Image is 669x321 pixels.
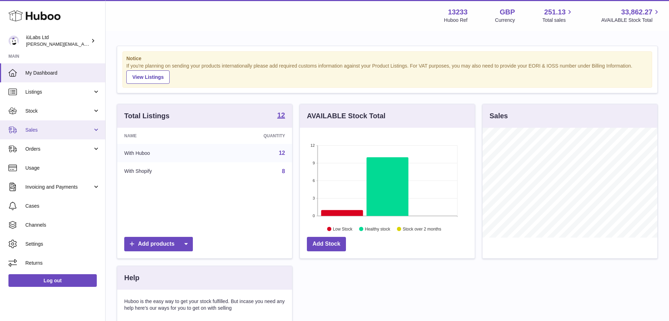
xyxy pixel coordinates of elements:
text: 12 [310,143,315,147]
a: View Listings [126,70,170,84]
a: 251.13 Total sales [542,7,574,24]
span: [PERSON_NAME][EMAIL_ADDRESS][DOMAIN_NAME] [26,41,141,47]
th: Quantity [212,128,292,144]
h3: AVAILABLE Stock Total [307,111,385,121]
h3: Total Listings [124,111,170,121]
span: My Dashboard [25,70,100,76]
span: Sales [25,127,93,133]
a: Log out [8,274,97,287]
span: 251.13 [544,7,566,17]
img: annunziata@iulabs.co [8,36,19,46]
text: Stock over 2 months [403,226,441,231]
h3: Help [124,273,139,283]
p: Huboo is the easy way to get your stock fulfilled. But incase you need any help here's our ways f... [124,298,285,311]
text: 9 [313,161,315,165]
span: Cases [25,203,100,209]
span: Orders [25,146,93,152]
span: AVAILABLE Stock Total [601,17,661,24]
div: Huboo Ref [444,17,468,24]
a: 33,862.27 AVAILABLE Stock Total [601,7,661,24]
a: Add Stock [307,237,346,251]
strong: 12 [277,112,285,119]
span: Invoicing and Payments [25,184,93,190]
span: Channels [25,222,100,228]
span: Usage [25,165,100,171]
h3: Sales [490,111,508,121]
text: Low Stock [333,226,353,231]
span: Total sales [542,17,574,24]
th: Name [117,128,212,144]
strong: GBP [500,7,515,17]
span: Listings [25,89,93,95]
div: Currency [495,17,515,24]
div: iüLabs Ltd [26,34,89,48]
span: 33,862.27 [621,7,652,17]
span: Returns [25,260,100,266]
text: Healthy stock [365,226,391,231]
td: With Shopify [117,162,212,181]
div: If you're planning on sending your products internationally please add required customs informati... [126,63,648,84]
a: 12 [277,112,285,120]
span: Stock [25,108,93,114]
span: Settings [25,241,100,247]
text: 0 [313,214,315,218]
td: With Huboo [117,144,212,162]
text: 6 [313,178,315,183]
a: 12 [279,150,285,156]
a: Add products [124,237,193,251]
strong: Notice [126,55,648,62]
text: 3 [313,196,315,200]
strong: 13233 [448,7,468,17]
a: 8 [282,168,285,174]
